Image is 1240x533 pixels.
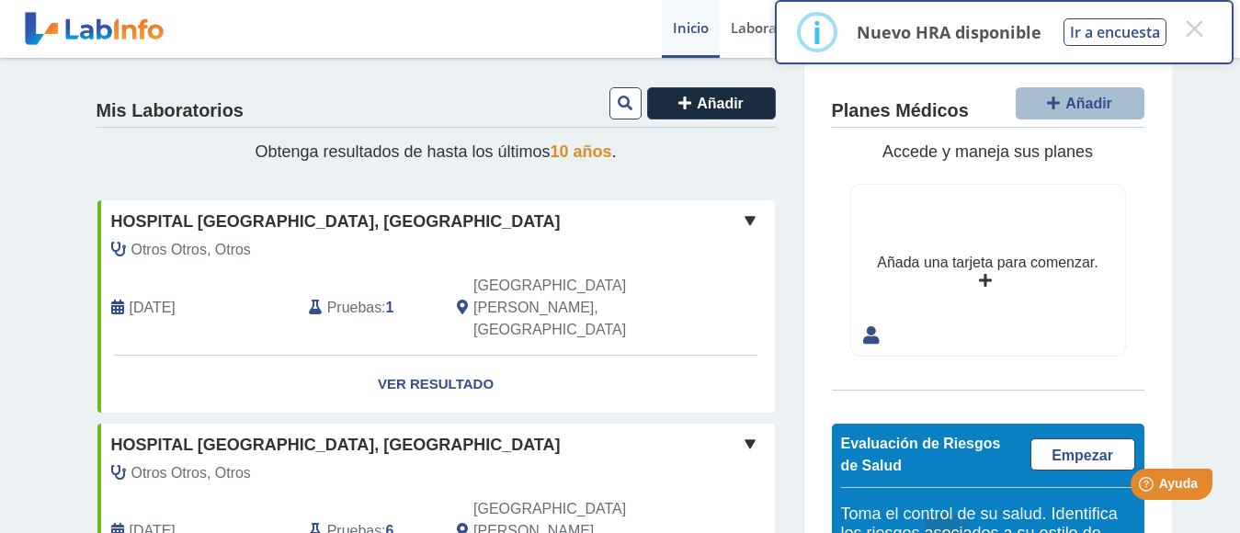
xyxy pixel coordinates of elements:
span: Accede y maneja sus planes [882,142,1093,161]
span: San Juan, PR [473,275,677,341]
div: i [813,16,822,49]
a: Empezar [1030,438,1135,471]
span: Obtenga resultados de hasta los últimos . [255,142,616,161]
span: Otros Otros, Otros [131,239,251,261]
span: Añadir [697,96,744,111]
b: 1 [386,300,394,315]
span: 10 años [551,142,612,161]
span: Otros Otros, Otros [131,462,251,484]
div: : [295,275,443,341]
span: Pruebas [327,297,381,319]
button: Añadir [647,87,776,119]
span: 2025-10-15 [130,297,176,319]
iframe: Help widget launcher [1076,461,1220,513]
button: Close this dialog [1177,12,1211,45]
p: Nuevo HRA disponible [857,21,1041,43]
h4: Planes Médicos [832,100,969,122]
div: Añada una tarjeta para comenzar. [877,252,1098,274]
button: Añadir [1016,87,1144,119]
button: Ir a encuesta [1064,18,1166,46]
span: Evaluación de Riesgos de Salud [841,436,1001,473]
span: Añadir [1065,96,1112,111]
span: Hospital [GEOGRAPHIC_DATA], [GEOGRAPHIC_DATA] [111,433,561,458]
h4: Mis Laboratorios [97,100,244,122]
span: Empezar [1052,448,1113,463]
span: Hospital [GEOGRAPHIC_DATA], [GEOGRAPHIC_DATA] [111,210,561,234]
a: Ver Resultado [97,356,775,414]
